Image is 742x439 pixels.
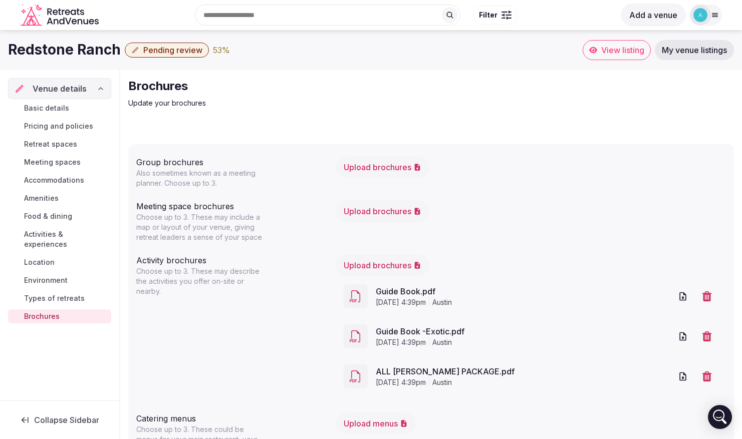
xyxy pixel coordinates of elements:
[24,175,84,185] span: Accommodations
[8,291,111,305] a: Types of retreats
[621,4,686,27] button: Add a venue
[8,155,111,169] a: Meeting spaces
[136,168,265,188] p: Also sometimes known as a meeting planner. Choose up to 3.
[34,415,99,425] span: Collapse Sidebar
[136,250,328,266] div: Activity brochures
[472,6,518,25] button: Filter
[8,40,121,60] h1: Redstone Ranch
[432,377,452,387] span: austin
[128,98,465,108] p: Update your brochures
[479,10,498,20] span: Filter
[8,191,111,205] a: Amenities
[24,103,69,113] span: Basic details
[8,409,111,431] button: Collapse Sidebar
[128,78,465,94] h2: Brochures
[24,157,81,167] span: Meeting spaces
[136,152,328,168] div: Group brochures
[376,285,672,297] a: Guide Book.pdf
[125,43,209,58] button: Pending review
[708,405,732,429] div: Open Intercom Messenger
[136,196,328,212] div: Meeting space brochures
[21,4,101,27] svg: Retreats and Venues company logo
[21,4,101,27] a: Visit the homepage
[24,229,107,249] span: Activities & experiences
[8,101,111,115] a: Basic details
[376,365,672,377] a: ALL [PERSON_NAME] PACKAGE.pdf
[376,337,426,347] span: [DATE] 4:39pm
[24,121,93,131] span: Pricing and policies
[693,8,707,22] img: austin
[655,40,734,60] a: My venue listings
[24,211,72,221] span: Food & dining
[583,40,651,60] a: View listing
[336,156,429,178] button: Upload brochures
[336,412,416,434] button: Upload menus
[432,297,452,307] span: austin
[8,309,111,323] a: Brochures
[24,293,85,303] span: Types of retreats
[24,257,55,267] span: Location
[8,173,111,187] a: Accommodations
[8,209,111,223] a: Food & dining
[213,44,230,56] button: 53%
[213,44,230,56] div: 53 %
[376,297,426,307] span: [DATE] 4:39pm
[8,255,111,269] a: Location
[8,137,111,151] a: Retreat spaces
[601,45,644,55] span: View listing
[136,408,328,424] div: Catering menus
[24,193,59,203] span: Amenities
[136,212,265,242] p: Choose up to 3. These may include a map or layout of your venue, giving retreat leaders a sense o...
[621,10,686,20] a: Add a venue
[336,200,429,222] button: Upload brochures
[24,311,60,321] span: Brochures
[24,275,68,285] span: Environment
[8,273,111,287] a: Environment
[24,139,77,149] span: Retreat spaces
[432,337,452,347] span: austin
[8,227,111,251] a: Activities & experiences
[376,377,426,387] span: [DATE] 4:39pm
[376,325,672,337] a: Guide Book -Exotic.pdf
[143,45,202,55] span: Pending review
[136,266,265,296] p: Choose up to 3. These may describe the activities you offer on-site or nearby.
[336,254,429,276] button: Upload brochures
[8,119,111,133] a: Pricing and policies
[662,45,727,55] span: My venue listings
[33,83,87,95] span: Venue details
